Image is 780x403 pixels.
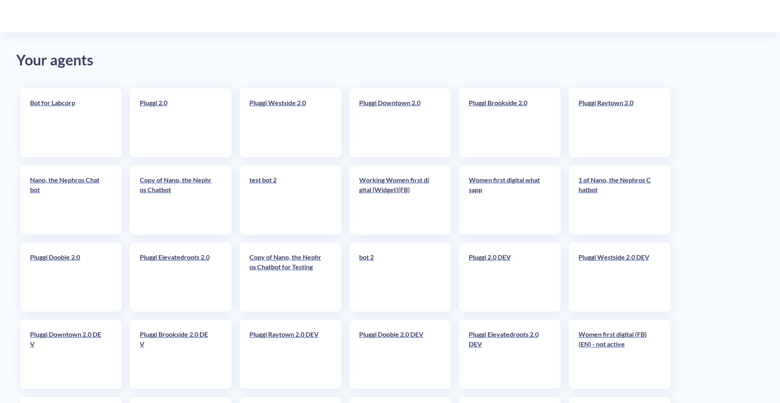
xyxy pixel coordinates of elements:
p: 1 of Nano, the Nephros Chatbot [578,175,652,195]
p: Pluggi Downtown 2.0 [359,98,432,108]
p: Bot for Labcorp [30,98,103,108]
p: Nano, the Nephros Chatbot [30,175,103,195]
p: Pluggi Elevatedroots 2.0 [140,252,213,262]
a: Pluggi Brookside 2.0 DEV [140,329,213,379]
a: Pluggi Raytown 2.0 [578,98,652,147]
p: Pluggi Raytown 2.0 DEV [249,329,323,339]
p: Pluggi 2.0 [140,98,213,108]
p: Copy of Nano, the Nephros Chatbot for Testing [249,252,323,272]
p: Women first digital whatsapp [469,175,542,195]
p: Pluggi Westside 2.0 [249,98,323,108]
a: Pluggi Doobie 2.0 [30,252,103,302]
p: Pluggi Brookside 2.0 DEV [140,329,213,349]
a: Pluggi Elevatedroots 2.0 [140,252,213,302]
p: bot 2 [359,252,432,262]
a: Bot for Labcorp [30,98,103,147]
p: Pluggi Doobie 2.0 [30,252,103,262]
a: Pluggi Downtown 2.0 [359,98,432,147]
a: Pluggi Elevatedroots 2.0 DEV [469,329,542,379]
a: Women first digital whatsapp [469,175,542,225]
p: Pluggi 2.0 DEV [469,252,542,262]
a: Pluggi Brookside 2.0 [469,98,542,147]
p: Working Women first digital (Widget)(FB) [359,175,432,195]
p: Pluggi Raytown 2.0 [578,98,652,108]
p: Pluggi Brookside 2.0 [469,98,542,108]
a: Nano, the Nephros Chatbot [30,175,103,225]
a: Pluggi Downtown 2.0 DEV [30,329,103,379]
p: Pluggi Westside 2.0 DEV [578,252,652,262]
a: Pluggi Doobie 2.0 DEV [359,329,432,379]
p: Copy of Nano, the Nephros Chatbot [140,175,213,195]
a: test bot 2 [249,175,323,225]
a: Pluggi Westside 2.0 DEV [578,252,652,302]
a: Copy of Nano, the Nephros Chatbot for Testing [249,252,323,302]
a: Copy of Nano, the Nephros Chatbot [140,175,213,225]
p: Pluggi Elevatedroots 2.0 DEV [469,329,542,349]
a: 1 of Nano, the Nephros Chatbot [578,175,652,225]
a: Women first digital (FB)(EN) - not active [578,329,652,379]
a: Working Women first digital (Widget)(FB) [359,175,432,225]
p: test bot 2 [249,175,323,185]
p: Pluggi Doobie 2.0 DEV [359,329,432,339]
p: Women first digital (FB)(EN) - not active [578,329,652,349]
a: Pluggi 2.0 [140,98,213,147]
a: Pluggi Raytown 2.0 DEV [249,329,323,379]
div: Your agents [16,49,764,72]
a: Pluggi Westside 2.0 [249,98,323,147]
p: Pluggi Downtown 2.0 DEV [30,329,103,349]
a: Pluggi 2.0 DEV [469,252,542,302]
a: bot 2 [359,252,432,302]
